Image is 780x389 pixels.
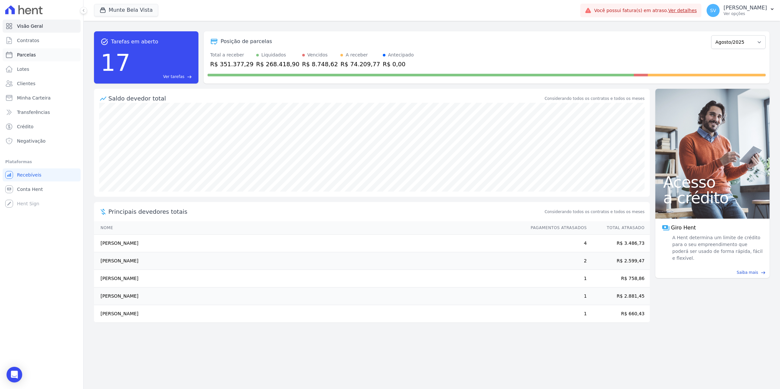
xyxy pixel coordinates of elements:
[187,74,192,79] span: east
[17,80,35,87] span: Clientes
[17,172,41,178] span: Recebíveis
[17,95,51,101] span: Minha Carteira
[17,66,29,72] span: Lotes
[94,252,524,270] td: [PERSON_NAME]
[663,190,762,206] span: a crédito
[94,235,524,252] td: [PERSON_NAME]
[3,34,81,47] a: Contratos
[17,23,43,29] span: Visão Geral
[7,367,22,382] div: Open Intercom Messenger
[3,120,81,133] a: Crédito
[724,11,767,16] p: Ver opções
[668,8,697,13] a: Ver detalhes
[256,60,300,69] div: R$ 268.418,90
[210,60,254,69] div: R$ 351.377,29
[524,252,587,270] td: 2
[3,63,81,76] a: Lotes
[302,60,338,69] div: R$ 8.748,62
[587,235,650,252] td: R$ 3.486,73
[101,46,131,80] div: 17
[388,52,414,58] div: Antecipado
[101,38,108,46] span: task_alt
[108,207,543,216] span: Principais devedores totais
[587,305,650,323] td: R$ 660,43
[587,288,650,305] td: R$ 2.881,45
[545,209,645,215] span: Considerando todos os contratos e todos os meses
[659,270,766,275] a: Saiba mais east
[3,168,81,181] a: Recebíveis
[340,60,380,69] div: R$ 74.209,77
[17,186,43,193] span: Conta Hent
[94,305,524,323] td: [PERSON_NAME]
[210,52,254,58] div: Total a receber
[594,7,697,14] span: Você possui fatura(s) em atraso.
[524,235,587,252] td: 4
[17,138,46,144] span: Negativação
[3,134,81,148] a: Negativação
[17,37,39,44] span: Contratos
[111,38,158,46] span: Tarefas em aberto
[524,305,587,323] td: 1
[163,74,184,80] span: Ver tarefas
[737,270,758,275] span: Saiba mais
[671,234,763,262] span: A Hent determina um limite de crédito para o seu empreendimento que poderá ser usado de forma ráp...
[3,183,81,196] a: Conta Hent
[17,123,34,130] span: Crédito
[17,109,50,116] span: Transferências
[261,52,286,58] div: Liquidados
[545,96,645,101] div: Considerando todos os contratos e todos os meses
[663,174,762,190] span: Acesso
[108,94,543,103] div: Saldo devedor total
[346,52,368,58] div: A receber
[671,224,696,232] span: Giro Hent
[524,288,587,305] td: 1
[524,221,587,235] th: Pagamentos Atrasados
[94,288,524,305] td: [PERSON_NAME]
[307,52,328,58] div: Vencidos
[587,221,650,235] th: Total Atrasado
[587,252,650,270] td: R$ 2.599,47
[383,60,414,69] div: R$ 0,00
[710,8,716,13] span: SV
[701,1,780,20] button: SV [PERSON_NAME] Ver opções
[724,5,767,11] p: [PERSON_NAME]
[524,270,587,288] td: 1
[94,221,524,235] th: Nome
[3,48,81,61] a: Parcelas
[17,52,36,58] span: Parcelas
[587,270,650,288] td: R$ 758,86
[761,270,766,275] span: east
[3,20,81,33] a: Visão Geral
[94,4,158,16] button: Munte Bela Vista
[3,91,81,104] a: Minha Carteira
[3,106,81,119] a: Transferências
[133,74,192,80] a: Ver tarefas east
[5,158,78,166] div: Plataformas
[3,77,81,90] a: Clientes
[94,270,524,288] td: [PERSON_NAME]
[221,38,272,45] div: Posição de parcelas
